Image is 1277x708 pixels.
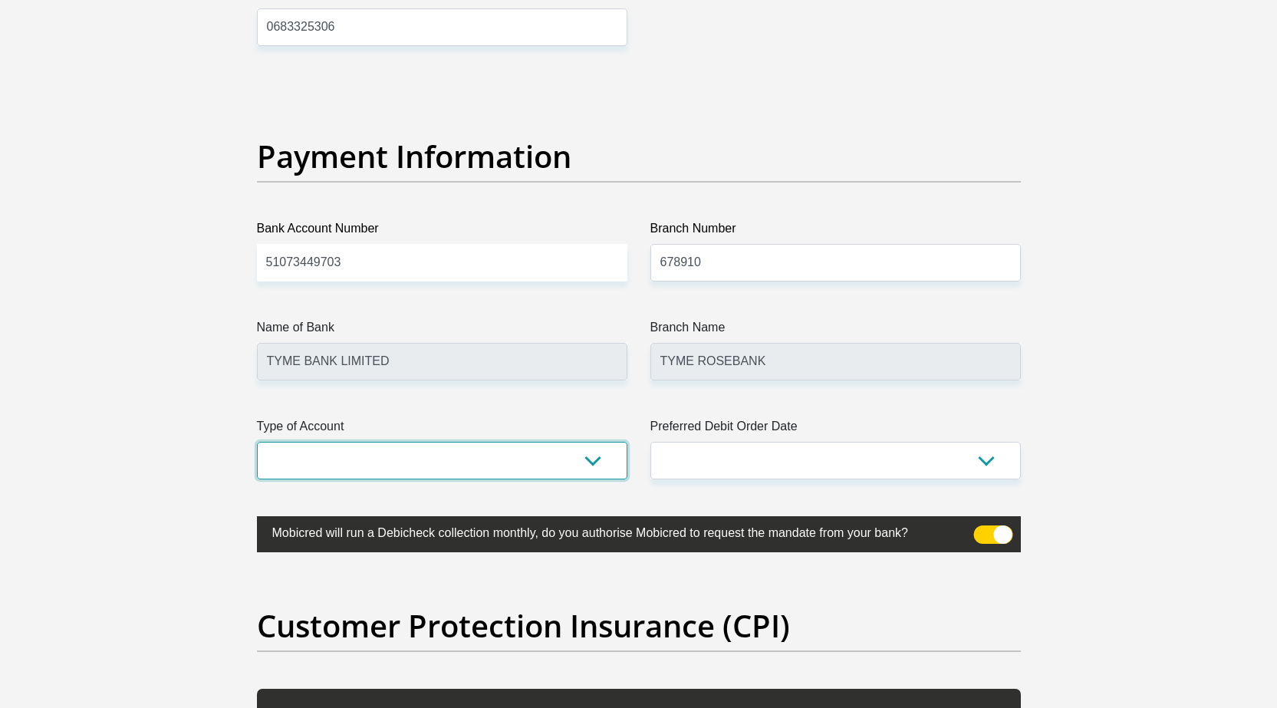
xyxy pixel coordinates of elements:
[257,318,627,343] label: Name of Bank
[257,417,627,442] label: Type of Account
[257,219,627,244] label: Bank Account Number
[257,343,627,380] input: Name of Bank
[650,318,1021,343] label: Branch Name
[650,244,1021,282] input: Branch Number
[257,608,1021,644] h2: Customer Protection Insurance (CPI)
[650,343,1021,380] input: Branch Name
[257,8,627,46] input: Mobile Number
[257,138,1021,175] h2: Payment Information
[257,244,627,282] input: Bank Account Number
[650,417,1021,442] label: Preferred Debit Order Date
[650,219,1021,244] label: Branch Number
[257,516,944,546] label: Mobicred will run a Debicheck collection monthly, do you authorise Mobicred to request the mandat...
